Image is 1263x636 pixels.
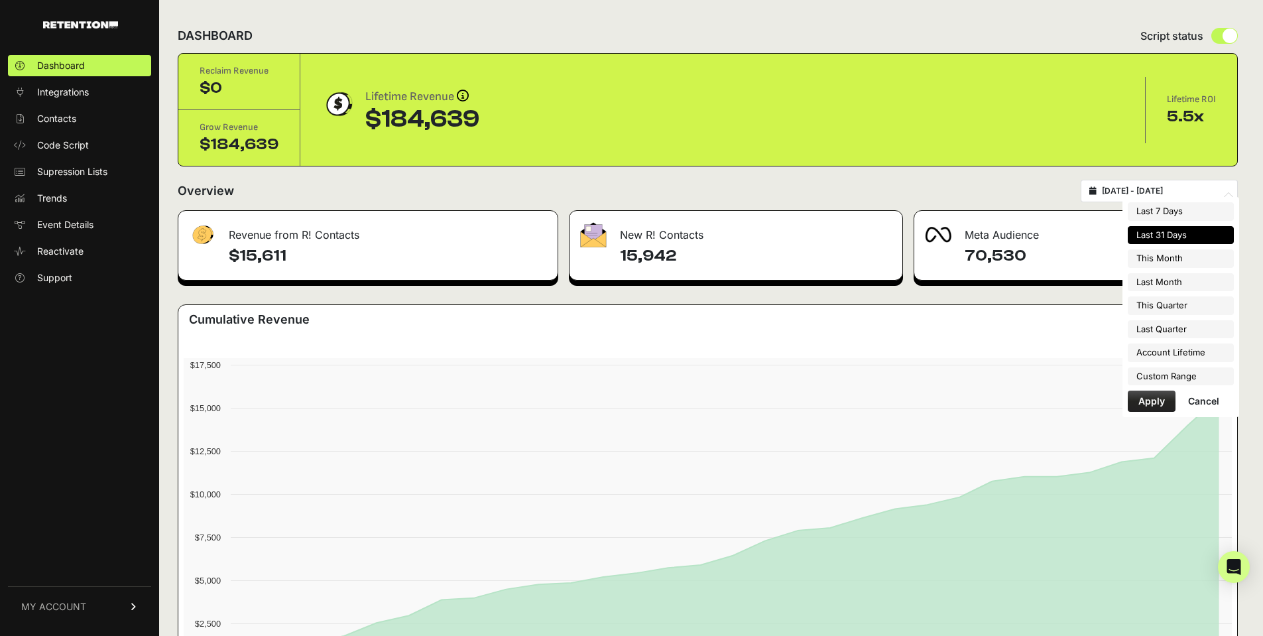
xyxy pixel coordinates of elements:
[365,88,479,106] div: Lifetime Revenue
[1128,202,1234,221] li: Last 7 Days
[965,245,1227,267] h4: 70,530
[37,165,107,178] span: Supression Lists
[8,82,151,103] a: Integrations
[195,533,221,542] text: $7,500
[178,27,253,45] h2: DASHBOARD
[190,446,221,456] text: $12,500
[200,78,278,99] div: $0
[8,267,151,288] a: Support
[322,88,355,121] img: dollar-coin-05c43ed7efb7bc0c12610022525b4bbbb207c7efeef5aecc26f025e68dcafac9.png
[229,245,547,267] h4: $15,611
[189,310,310,329] h3: Cumulative Revenue
[1128,320,1234,339] li: Last Quarter
[21,600,86,613] span: MY ACCOUNT
[1218,551,1250,583] div: Open Intercom Messenger
[178,211,558,251] div: Revenue from R! Contacts
[1128,226,1234,245] li: Last 31 Days
[200,134,278,155] div: $184,639
[195,576,221,586] text: $5,000
[37,271,72,285] span: Support
[200,64,278,78] div: Reclaim Revenue
[190,360,221,370] text: $17,500
[580,222,607,247] img: fa-envelope-19ae18322b30453b285274b1b8af3d052b27d846a4fbe8435d1a52b978f639a2.png
[1128,296,1234,315] li: This Quarter
[8,214,151,235] a: Event Details
[37,59,85,72] span: Dashboard
[8,108,151,129] a: Contacts
[925,227,951,243] img: fa-meta-2f981b61bb99beabf952f7030308934f19ce035c18b003e963880cc3fabeebb7.png
[37,86,89,99] span: Integrations
[190,489,221,499] text: $10,000
[37,218,93,231] span: Event Details
[195,619,221,629] text: $2,500
[8,188,151,209] a: Trends
[37,192,67,205] span: Trends
[189,222,215,248] img: fa-dollar-13500eef13a19c4ab2b9ed9ad552e47b0d9fc28b02b83b90ba0e00f96d6372e9.png
[200,121,278,134] div: Grow Revenue
[178,182,234,200] h2: Overview
[1128,344,1234,362] li: Account Lifetime
[8,135,151,156] a: Code Script
[914,211,1237,251] div: Meta Audience
[37,245,84,258] span: Reactivate
[37,139,89,152] span: Code Script
[1128,391,1175,412] button: Apply
[8,586,151,627] a: MY ACCOUNT
[1140,28,1203,44] span: Script status
[1177,391,1230,412] button: Cancel
[8,161,151,182] a: Supression Lists
[190,403,221,413] text: $15,000
[8,55,151,76] a: Dashboard
[43,21,118,29] img: Retention.com
[570,211,902,251] div: New R! Contacts
[1128,249,1234,268] li: This Month
[365,106,479,133] div: $184,639
[1167,93,1216,106] div: Lifetime ROI
[1167,106,1216,127] div: 5.5x
[1128,273,1234,292] li: Last Month
[37,112,76,125] span: Contacts
[1128,367,1234,386] li: Custom Range
[8,241,151,262] a: Reactivate
[620,245,891,267] h4: 15,942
